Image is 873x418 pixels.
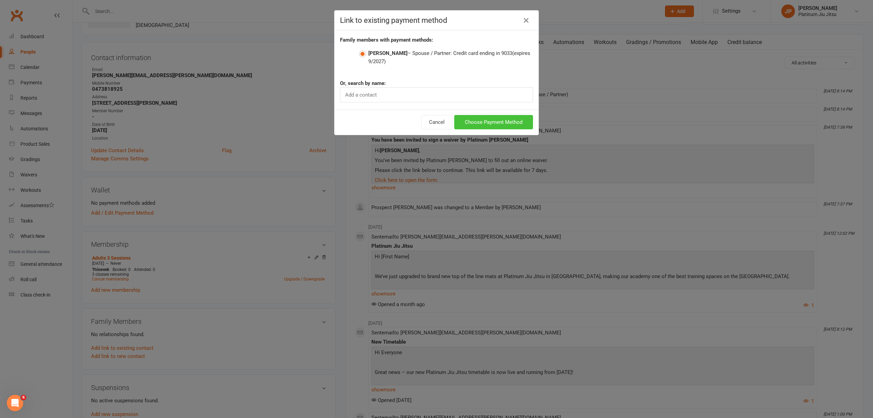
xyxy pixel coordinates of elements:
[340,80,386,86] strong: Or, search by name:
[454,115,533,129] button: Choose Payment Method
[340,37,433,43] strong: Family members with payment methods:
[421,115,453,129] button: Cancel
[7,395,23,411] iframe: Intercom live chat
[344,90,379,99] input: Add a contact
[521,15,532,26] button: Close
[368,50,408,56] strong: [PERSON_NAME]
[359,49,533,66] label: – Spouse / Partner: Credit card ending in 9033
[340,16,533,25] h4: Link to existing payment method
[21,395,26,400] span: 6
